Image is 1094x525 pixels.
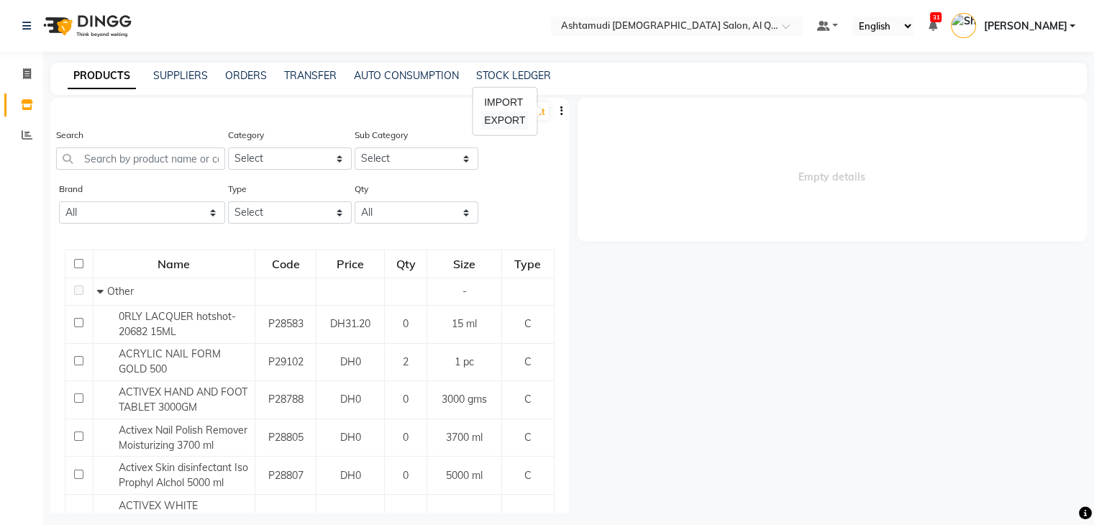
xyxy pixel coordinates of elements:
span: 0 [403,469,409,482]
span: DH0 [340,431,361,444]
a: PRODUCTS [68,63,136,89]
span: Activex Nail Polish Remover Moisturizing 3700 ml [119,424,247,452]
span: Collapse Row [97,285,107,298]
span: 2 [403,355,409,368]
img: Shilpa Anil [951,13,976,38]
span: ACRYLIC NAIL FORM GOLD 500 [119,347,221,375]
span: [PERSON_NAME] [983,19,1067,34]
div: Size [428,251,501,277]
label: Category [228,129,264,142]
label: Type [228,183,247,196]
div: Code [256,251,315,277]
label: Brand [59,183,83,196]
span: Activex Skin disinfectant Iso Prophyl Alchol 5000 ml [119,461,248,489]
span: 0RLY LACQUER hotshot- 20682 15ML [119,310,236,338]
span: 1 pc [455,355,474,368]
a: AUTO CONSUMPTION [354,69,459,82]
div: Type [503,251,553,277]
span: DH0 [340,469,361,482]
a: 31 [928,19,936,32]
span: P28807 [268,469,304,482]
label: Sub Category [355,129,408,142]
span: ACTIVEX HAND AND FOOT TABLET 3000GM [119,385,247,414]
a: STOCK LEDGER [476,69,551,82]
span: C [524,355,532,368]
div: IMPORT [481,93,528,111]
span: P28788 [268,393,304,406]
span: Empty details [578,98,1088,242]
img: logo [37,6,135,46]
a: TRANSFER [284,69,337,82]
span: P28583 [268,317,304,330]
span: 31 [930,12,942,22]
span: C [524,317,532,330]
span: 3000 gms [442,393,487,406]
span: DH0 [340,355,361,368]
span: C [524,393,532,406]
span: DH0 [340,393,361,406]
label: Search [56,129,83,142]
div: Qty [386,251,427,277]
span: P28805 [268,431,304,444]
span: 15 ml [452,317,477,330]
div: Name [94,251,254,277]
span: C [524,431,532,444]
a: ORDERS [225,69,267,82]
span: - [462,285,467,298]
span: 0 [403,393,409,406]
div: EXPORT [481,111,528,129]
span: 5000 ml [446,469,483,482]
div: Price [317,251,383,277]
span: Other [107,285,134,298]
span: P29102 [268,355,304,368]
input: Search by product name or code [56,147,225,170]
label: Qty [355,183,368,196]
a: SUPPLIERS [153,69,208,82]
span: C [524,469,532,482]
span: DH31.20 [330,317,370,330]
span: 3700 ml [446,431,483,444]
span: 0 [403,431,409,444]
span: 0 [403,317,409,330]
